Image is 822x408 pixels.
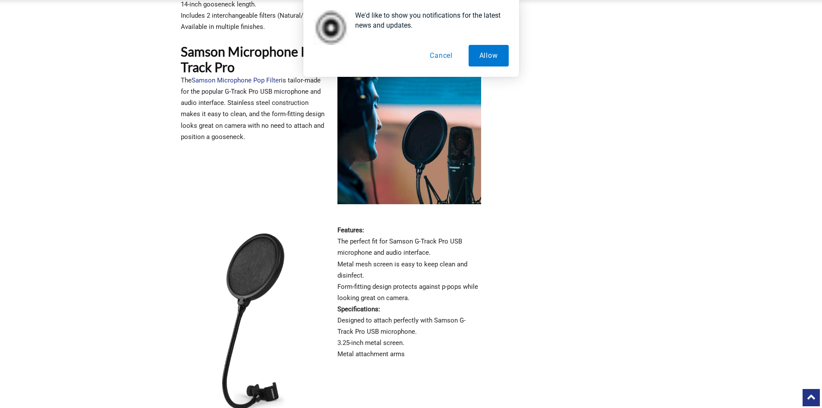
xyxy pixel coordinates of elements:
[337,225,481,360] p: The perfect fit for Samson G-Track Pro USB microphone and audio interface. Metal mesh screen is e...
[192,76,281,84] a: Samson Microphone Pop Filter
[469,45,509,66] button: Allow
[314,10,348,45] img: notification icon
[181,75,324,142] p: The is tailor-made for the popular G-Track Pro USB microphone and audio interface. Stainless stee...
[419,45,463,66] button: Cancel
[337,75,481,204] img: Samson Microphone Pop Filter in use by a singer
[348,10,509,30] div: We'd like to show you notifications for the latest news and updates.
[337,226,364,234] strong: Features:
[337,305,380,313] strong: Specifications:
